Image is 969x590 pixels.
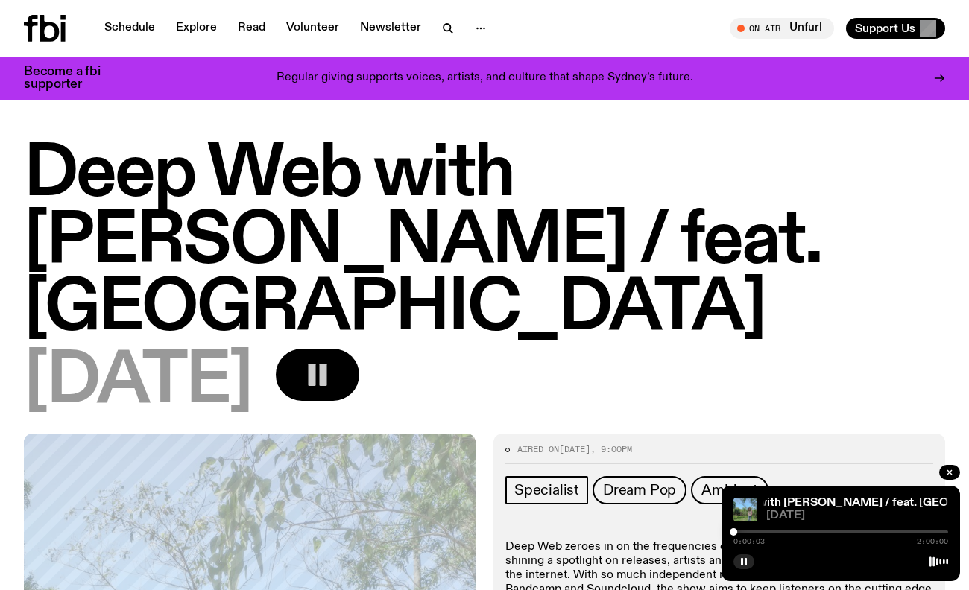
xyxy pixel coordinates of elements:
button: On AirUnfurl [730,18,834,39]
h3: Become a fbi supporter [24,66,119,91]
a: Volunteer [277,18,348,39]
a: Explore [167,18,226,39]
a: Read [229,18,274,39]
span: Support Us [855,22,915,35]
span: Aired on [517,443,559,455]
a: Dream Pop [593,476,686,504]
span: [DATE] [766,510,948,521]
span: Dream Pop [603,482,676,498]
p: Regular giving supports voices, artists, and culture that shape Sydney’s future. [277,72,693,85]
span: 2:00:00 [917,538,948,545]
span: , 9:00pm [590,443,632,455]
button: Support Us [846,18,945,39]
span: 0:00:03 [733,538,765,545]
a: Specialist [505,476,588,504]
a: Ambient [691,476,768,504]
span: Specialist [514,482,579,498]
span: [DATE] [559,443,590,455]
h1: Deep Web with [PERSON_NAME] / feat. [GEOGRAPHIC_DATA] [24,142,945,343]
span: [DATE] [24,349,252,416]
span: Ambient [701,482,758,498]
a: Newsletter [351,18,430,39]
a: Schedule [95,18,164,39]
